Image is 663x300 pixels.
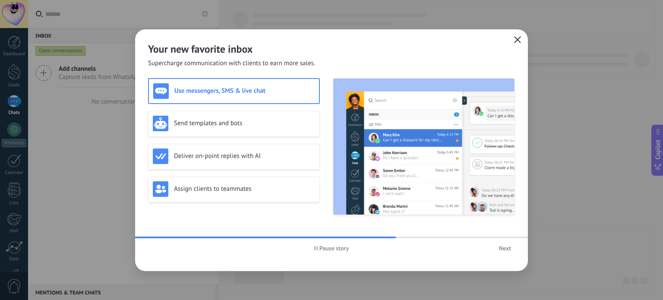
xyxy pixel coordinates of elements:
[148,42,515,56] h2: Your new favorite inbox
[174,87,315,95] h3: Use messengers, SMS & live chat
[174,152,315,160] h3: Deliver on-point replies with AI
[495,242,515,255] button: Next
[319,245,349,251] span: Pause story
[310,242,353,255] button: Pause story
[499,245,511,251] span: Next
[174,185,315,193] h3: Assign clients to teammates
[148,59,315,68] span: Supercharge communication with clients to earn more sales.
[174,119,315,127] h3: Send templates and bots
